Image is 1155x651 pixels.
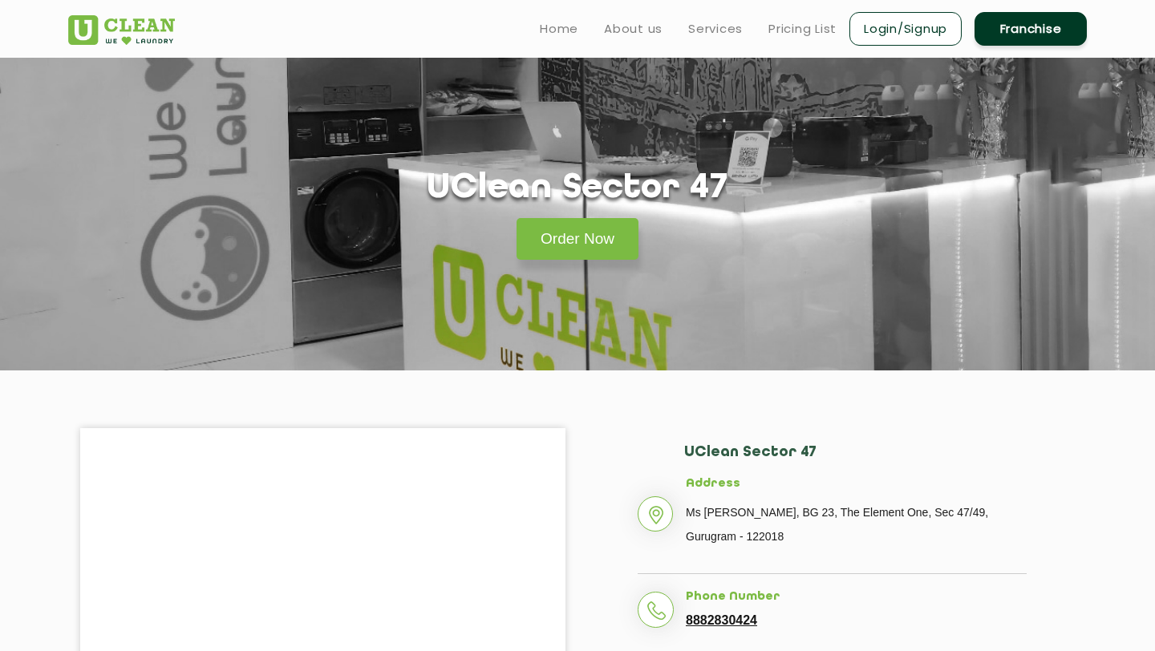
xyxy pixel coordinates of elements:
[686,477,1027,491] h5: Address
[427,168,728,209] h1: UClean Sector 47
[684,444,1027,477] h2: UClean Sector 47
[975,12,1087,46] a: Franchise
[540,19,578,38] a: Home
[768,19,837,38] a: Pricing List
[68,15,175,45] img: UClean Laundry and Dry Cleaning
[604,19,663,38] a: About us
[517,218,638,260] a: Order Now
[686,613,757,628] a: 8882830424
[849,12,962,46] a: Login/Signup
[686,500,1027,548] p: Ms [PERSON_NAME], BG 23, The Element One, Sec 47/49, Gurugram - 122018
[688,19,743,38] a: Services
[686,590,1027,604] h5: Phone Number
